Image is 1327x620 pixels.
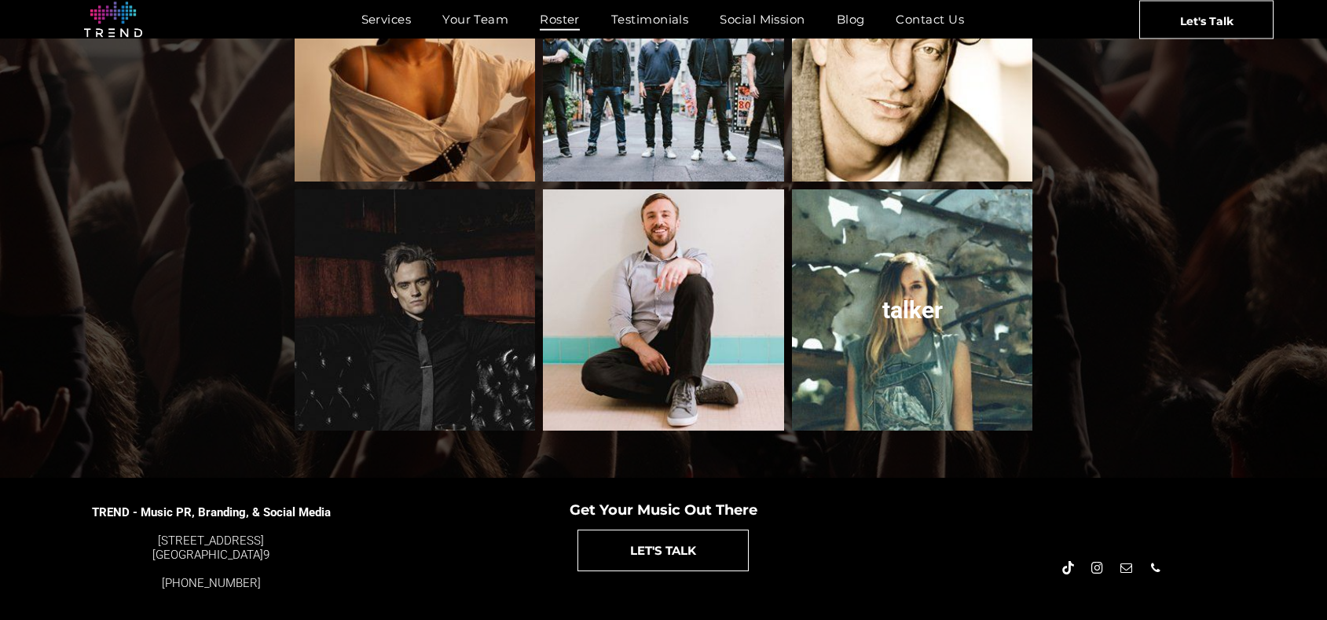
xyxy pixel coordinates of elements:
[880,8,980,31] a: Contact Us
[346,8,427,31] a: Services
[543,189,784,431] a: Peter Hollens
[570,501,757,519] span: Get Your Music Out There
[295,189,536,431] a: Boy Epic
[630,530,696,570] span: LET'S TALK
[91,534,332,562] div: 9
[577,530,749,571] a: LET'S TALK
[427,8,524,31] a: Your Team
[596,8,704,31] a: Testimonials
[821,8,881,31] a: Blog
[785,182,1040,438] a: talker
[1044,438,1327,620] iframe: Chat Widget
[152,534,264,562] a: [STREET_ADDRESS][GEOGRAPHIC_DATA]
[1180,1,1234,40] span: Let's Talk
[704,8,820,31] a: Social Mission
[524,8,596,31] a: Roster
[84,2,142,38] img: logo
[92,505,331,519] span: TREND - Music PR, Branding, & Social Media
[162,576,261,590] a: [PHONE_NUMBER]
[152,534,264,562] font: [STREET_ADDRESS] [GEOGRAPHIC_DATA]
